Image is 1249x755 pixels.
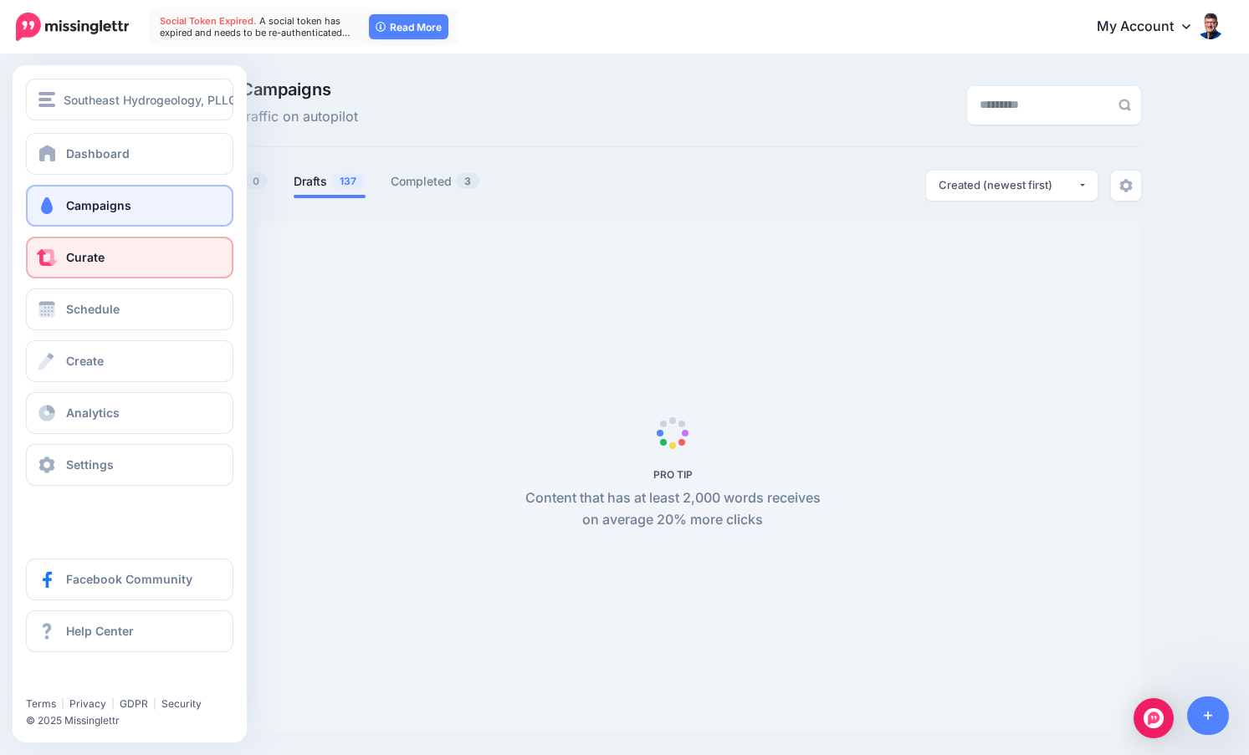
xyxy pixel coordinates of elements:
[26,444,233,486] a: Settings
[160,15,257,27] span: Social Token Expired.
[26,79,233,120] button: Southeast Hydrogeology, PLLC
[26,559,233,600] a: Facebook Community
[26,610,233,652] a: Help Center
[38,92,55,107] img: menu.png
[204,81,358,98] span: Drip Campaigns
[294,171,366,191] a: Drafts137
[1118,99,1131,111] img: search-grey-6.png
[204,106,358,128] span: Drive traffic on autopilot
[26,133,233,175] a: Dashboard
[391,171,480,191] a: Completed3
[26,340,233,382] a: Create
[66,572,192,586] span: Facebook Community
[244,173,268,189] span: 0
[26,392,233,434] a: Analytics
[26,712,246,729] li: © 2025 Missinglettr
[26,697,56,710] a: Terms
[66,457,114,472] span: Settings
[926,171,1098,201] button: Created (newest first)
[69,697,106,710] a: Privacy
[26,288,233,330] a: Schedule
[26,237,233,278] a: Curate
[1080,7,1224,48] a: My Account
[331,173,365,189] span: 137
[66,198,131,212] span: Campaigns
[1134,698,1174,738] div: Open Intercom Messenger
[66,624,134,638] span: Help Center
[516,468,830,481] h5: PRO TIP
[516,487,830,531] p: Content that has at least 2,000 words receives on average 20% more clicks
[120,697,148,710] a: GDPR
[160,15,351,38] span: A social token has expired and needs to be re-authenticated…
[16,13,129,41] img: Missinglettr
[64,90,237,110] span: Southeast Hydrogeology, PLLC
[111,697,115,710] span: |
[153,697,156,710] span: |
[66,250,105,264] span: Curate
[66,302,120,316] span: Schedule
[66,406,120,420] span: Analytics
[66,146,130,161] span: Dashboard
[161,697,202,710] a: Security
[939,177,1078,193] div: Created (newest first)
[369,14,448,39] a: Read More
[61,697,64,710] span: |
[26,185,233,227] a: Campaigns
[26,673,156,690] iframe: Twitter Follow Button
[66,354,104,368] span: Create
[456,173,479,189] span: 3
[1119,179,1133,192] img: settings-grey.png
